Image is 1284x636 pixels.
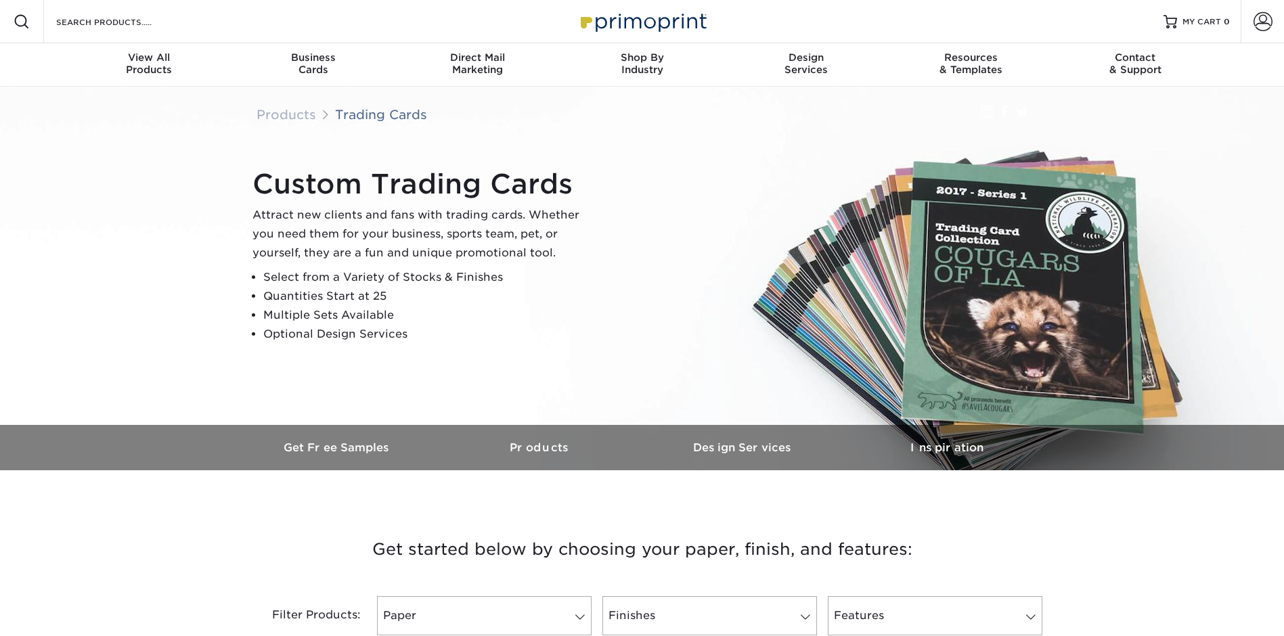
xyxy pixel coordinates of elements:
a: Design Services [642,425,845,470]
h3: Design Services [642,441,845,454]
li: Select from a Variety of Stocks & Finishes [263,268,591,287]
h3: Products [439,441,642,454]
span: 0 [1224,17,1230,26]
a: Products [257,107,316,122]
li: Quantities Start at 25 [263,287,591,306]
p: Attract new clients and fans with trading cards. Whether you need them for your business, sports ... [252,206,591,263]
span: Business [231,51,395,64]
a: BusinessCards [231,43,395,87]
input: SEARCH PRODUCTS..... [55,14,187,30]
span: Direct Mail [395,51,560,64]
span: Design [724,51,889,64]
h1: Custom Trading Cards [252,168,591,200]
a: Inspiration [845,425,1048,470]
a: Direct MailMarketing [395,43,560,87]
li: Optional Design Services [263,325,591,344]
a: Trading Cards [335,107,427,122]
a: DesignServices [724,43,889,87]
a: Get Free Samples [236,425,439,470]
li: Multiple Sets Available [263,306,591,325]
a: Contact& Support [1053,43,1218,87]
span: Shop By [560,51,724,64]
div: Cards [231,51,395,76]
span: Contact [1053,51,1218,64]
h3: Get Free Samples [236,441,439,454]
span: View All [67,51,231,64]
a: View AllProducts [67,43,231,87]
div: & Templates [889,51,1053,76]
a: Resources& Templates [889,43,1053,87]
a: Features [828,596,1042,635]
div: Products [67,51,231,76]
h3: Inspiration [845,441,1048,454]
div: Services [724,51,889,76]
div: Marketing [395,51,560,76]
a: Shop ByIndustry [560,43,724,87]
img: Primoprint [575,7,710,36]
h3: Get started below by choosing your paper, finish, and features: [246,519,1038,580]
span: MY CART [1182,16,1221,28]
div: Industry [560,51,724,76]
a: Products [439,425,642,470]
div: Filter Products: [236,596,372,635]
div: & Support [1053,51,1218,76]
span: Resources [889,51,1053,64]
a: Paper [377,596,592,635]
a: Finishes [602,596,817,635]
